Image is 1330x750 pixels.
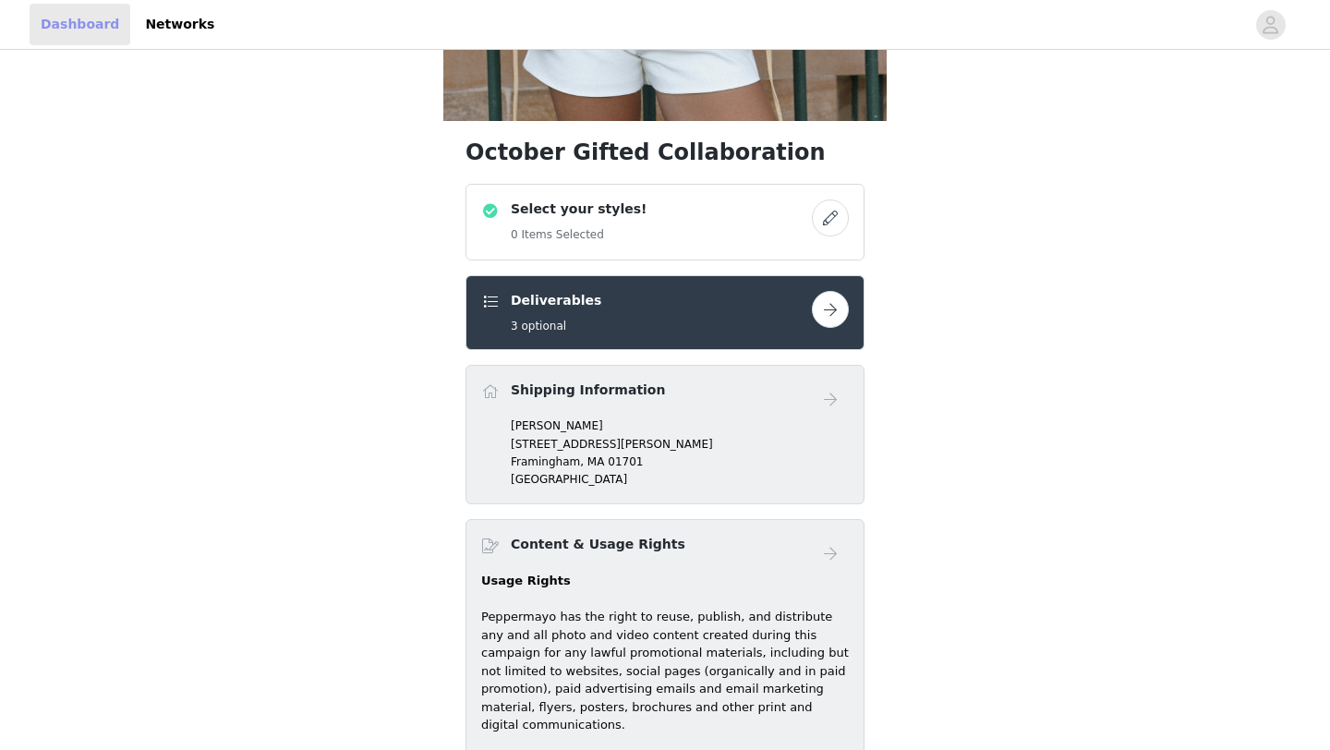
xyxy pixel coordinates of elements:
[511,200,647,219] h4: Select your styles!
[511,535,685,554] h4: Content & Usage Rights
[511,291,601,310] h4: Deliverables
[481,574,571,587] strong: Usage Rights
[511,226,647,243] h5: 0 Items Selected
[608,455,643,468] span: 01701
[134,4,225,45] a: Networks
[511,471,849,488] p: [GEOGRAPHIC_DATA]
[511,455,584,468] span: Framingham,
[1262,10,1279,40] div: avatar
[465,275,864,350] div: Deliverables
[465,136,864,169] h1: October Gifted Collaboration
[511,318,601,334] h5: 3 optional
[511,381,665,400] h4: Shipping Information
[511,436,849,453] p: [STREET_ADDRESS][PERSON_NAME]
[465,184,864,260] div: Select your styles!
[511,417,849,434] p: [PERSON_NAME]
[465,365,864,504] div: Shipping Information
[30,4,130,45] a: Dashboard
[587,455,605,468] span: MA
